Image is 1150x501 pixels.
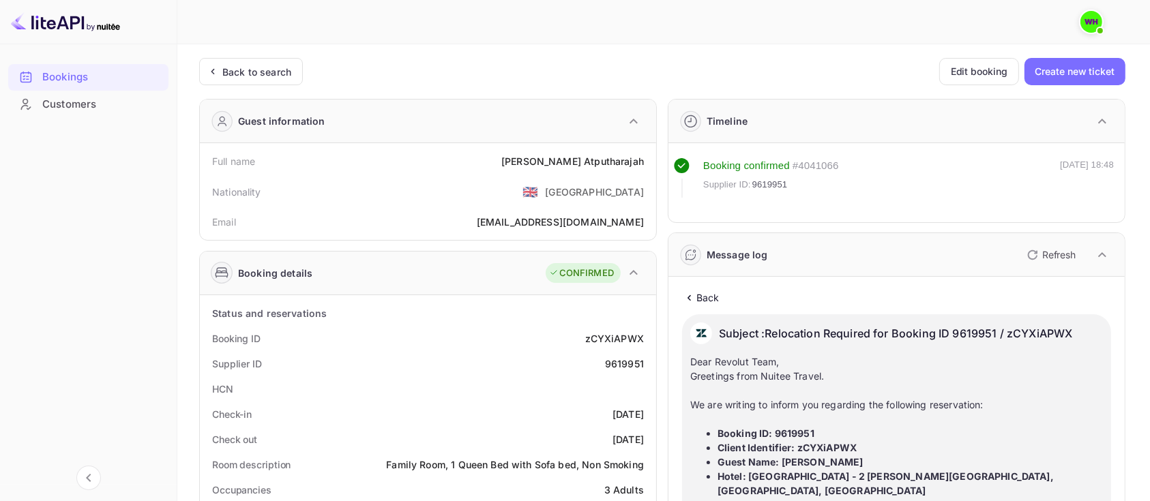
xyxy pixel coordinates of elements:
p: Back [696,290,720,305]
button: Collapse navigation [76,466,101,490]
div: Status and reservations [212,306,327,320]
div: [DATE] 18:48 [1060,158,1114,198]
div: Family Room, 1 Queen Bed with Sofa bed, Non Smoking [386,457,644,472]
strong: Guest Name: [PERSON_NAME] [718,456,864,468]
div: zCYXiAPWX [585,331,644,346]
div: Guest information [238,114,325,128]
span: United States [522,179,538,204]
p: Subject : Relocation Required for Booking ID 9619951 / zCYXiAPWX [719,322,1072,344]
div: Bookings [42,70,162,85]
button: Refresh [1019,244,1081,266]
div: HCN [212,382,233,396]
div: [DATE] [613,432,644,446]
div: Timeline [707,114,748,128]
div: Occupancies [212,483,271,497]
strong: Client Identifier: zCYXiAPWX [718,442,857,453]
strong: Hotel: [GEOGRAPHIC_DATA] - 2 [PERSON_NAME][GEOGRAPHIC_DATA], [GEOGRAPHIC_DATA], [GEOGRAPHIC_DATA] [718,470,1054,496]
div: [DATE] [613,407,644,421]
div: Customers [8,91,168,118]
div: Room description [212,457,291,472]
div: Email [212,215,236,229]
img: walid harrass [1080,11,1102,33]
div: Full name [212,154,255,168]
div: Booking details [238,266,312,280]
div: Nationality [212,185,261,199]
div: 9619951 [605,356,644,371]
div: CONFIRMED [549,267,614,280]
span: Supplier ID: [703,178,751,192]
button: Create new ticket [1024,58,1125,85]
div: Customers [42,97,162,112]
strong: Booking ID: 9619951 [718,427,814,439]
span: 9619951 [752,178,788,192]
div: Back to search [222,65,291,79]
p: Refresh [1042,247,1076,262]
img: AwvSTEc2VUhQAAAAAElFTkSuQmCC [690,322,712,344]
div: # 4041066 [793,158,839,174]
div: Booking ID [212,331,261,346]
a: Customers [8,91,168,117]
div: Check-in [212,407,252,421]
a: Bookings [8,64,168,89]
div: [PERSON_NAME] Atputharajah [501,154,644,168]
div: [EMAIL_ADDRESS][DOMAIN_NAME] [477,215,644,229]
button: Edit booking [939,58,1019,85]
div: Message log [707,247,768,262]
div: Bookings [8,64,168,91]
div: 3 Adults [604,483,644,497]
div: [GEOGRAPHIC_DATA] [545,185,644,199]
div: Booking confirmed [703,158,790,174]
div: Supplier ID [212,356,262,371]
img: LiteAPI logo [11,11,120,33]
div: Check out [212,432,257,446]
